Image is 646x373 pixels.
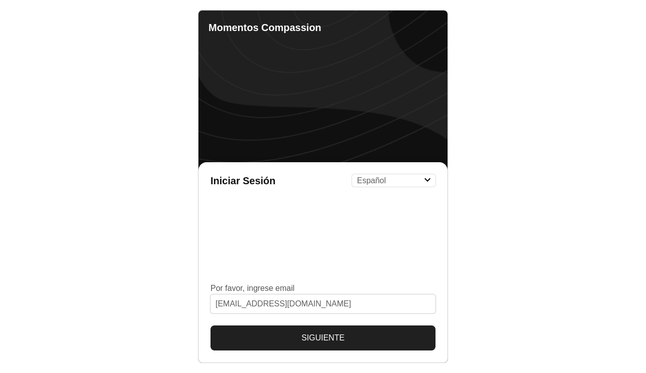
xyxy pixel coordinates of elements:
select: Language [352,174,435,187]
input: Por favor, ingrese email [210,294,435,313]
h1: Iniciar Sesión [210,175,275,186]
label: Por favor, ingrese email [210,284,294,292]
b: Momentos Compassion [208,22,321,33]
button: Siguiente [210,325,435,350]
